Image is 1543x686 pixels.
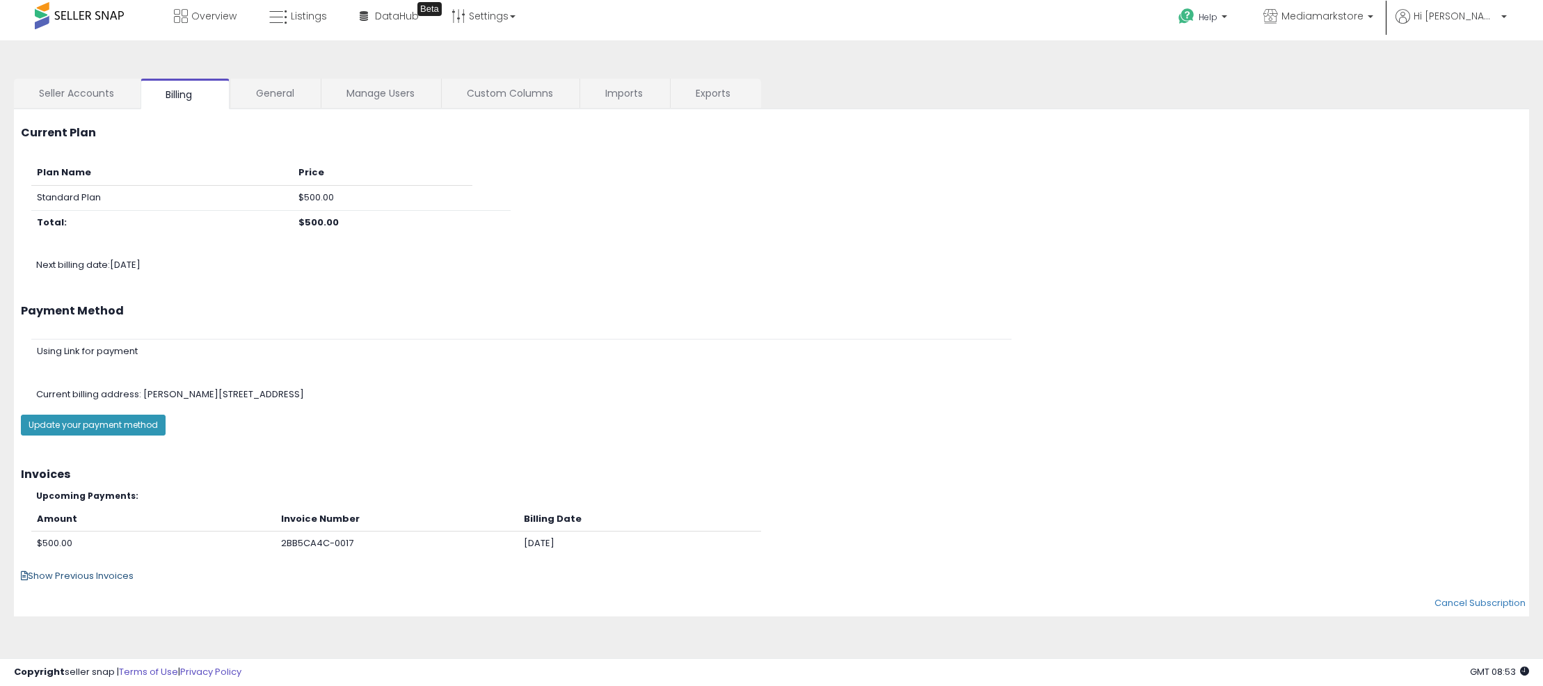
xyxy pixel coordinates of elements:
[14,665,65,678] strong: Copyright
[180,665,241,678] a: Privacy Policy
[191,9,237,23] span: Overview
[21,305,1522,317] h3: Payment Method
[1199,11,1217,23] span: Help
[1178,8,1195,25] i: Get Help
[1396,9,1507,40] a: Hi [PERSON_NAME]
[293,161,472,185] th: Price
[442,79,578,108] a: Custom Columns
[291,9,327,23] span: Listings
[31,507,275,532] th: Amount
[21,569,134,582] span: Show Previous Invoices
[21,415,166,436] button: Update your payment method
[31,340,922,364] td: Using Link for payment
[119,665,178,678] a: Terms of Use
[31,532,275,556] td: $500.00
[275,507,518,532] th: Invoice Number
[275,532,518,556] td: 2BB5CA4C-0017
[1470,665,1529,678] span: 2025-10-6 08:53 GMT
[1434,596,1526,609] a: Cancel Subscription
[580,79,669,108] a: Imports
[1281,9,1364,23] span: Mediamarkstore
[518,507,761,532] th: Billing Date
[36,491,1522,500] h5: Upcoming Payments:
[21,127,1522,139] h3: Current Plan
[518,532,761,556] td: [DATE]
[14,79,139,108] a: Seller Accounts
[231,79,319,108] a: General
[417,2,442,16] div: Tooltip anchor
[1414,9,1497,23] span: Hi [PERSON_NAME]
[14,666,241,679] div: seller snap | |
[293,186,472,211] td: $500.00
[298,216,339,229] b: $500.00
[375,9,419,23] span: DataHub
[31,161,293,185] th: Plan Name
[37,216,67,229] b: Total:
[36,388,141,401] span: Current billing address:
[321,79,440,108] a: Manage Users
[141,79,230,109] a: Billing
[31,186,293,211] td: Standard Plan
[21,468,1522,481] h3: Invoices
[671,79,760,108] a: Exports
